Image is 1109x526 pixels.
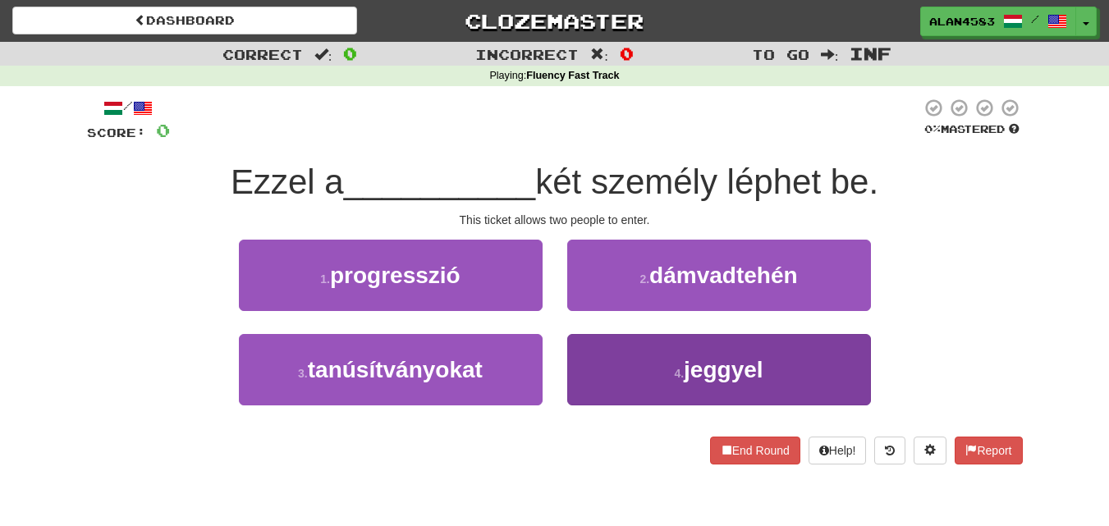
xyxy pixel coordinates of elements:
span: Incorrect [475,46,579,62]
span: tanúsítványokat [308,357,483,382]
span: 0 % [924,122,941,135]
span: alan4583 [929,14,995,29]
button: Round history (alt+y) [874,437,905,464]
button: 1.progresszió [239,240,543,311]
strong: Fluency Fast Track [526,70,619,81]
span: 0 [620,43,634,63]
span: : [314,48,332,62]
span: Score: [87,126,146,140]
span: 0 [156,120,170,140]
span: / [1031,13,1039,25]
button: End Round [710,437,800,464]
span: __________ [344,162,536,201]
span: Inf [850,43,891,63]
div: Mastered [921,122,1023,137]
small: 3 . [298,367,308,380]
div: This ticket allows two people to enter. [87,212,1023,228]
span: : [821,48,839,62]
span: 0 [343,43,357,63]
button: 3.tanúsítványokat [239,334,543,405]
span: progresszió [330,263,461,288]
small: 2 . [639,272,649,286]
button: Report [955,437,1022,464]
span: Ezzel a [231,162,344,201]
a: Clozemaster [382,7,726,35]
span: két személy léphet be. [535,162,878,201]
span: To go [752,46,809,62]
a: alan4583 / [920,7,1076,36]
small: 1 . [320,272,330,286]
span: Correct [222,46,303,62]
button: 4.jeggyel [567,334,871,405]
button: Help! [809,437,867,464]
div: / [87,98,170,118]
small: 4 . [674,367,684,380]
span: jeggyel [684,357,763,382]
span: dámvadtehén [649,263,798,288]
a: Dashboard [12,7,357,34]
button: 2.dámvadtehén [567,240,871,311]
span: : [590,48,608,62]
